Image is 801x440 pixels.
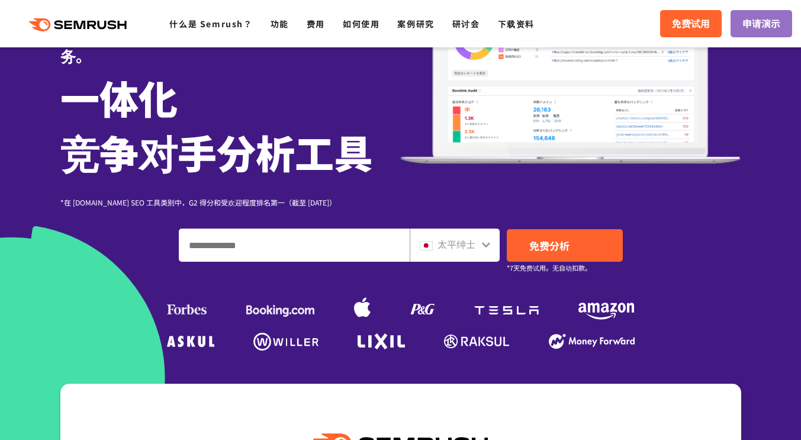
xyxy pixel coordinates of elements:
font: 免费试用 [672,16,710,30]
a: 费用 [307,18,325,30]
font: 太平绅士 [438,237,475,251]
a: 功能 [271,18,289,30]
a: 免费试用 [660,10,722,37]
input: 输入域名、关键字或 URL [179,229,409,261]
a: 案例研究 [397,18,434,30]
a: 研讨会 [452,18,480,30]
a: 什么是 Semrush？ [169,18,252,30]
font: 免费分析 [529,238,570,253]
font: *在 [DOMAIN_NAME] SEO 工具类别中，G2 得分和受欢迎程度排名第一（截至 [DATE]） [60,197,336,207]
font: 申请演示 [742,16,780,30]
a: 免费分析 [507,229,623,262]
a: 下载资料 [498,18,535,30]
a: 申请演示 [731,10,792,37]
font: *7天免费试用。无自动扣款。 [507,263,591,272]
a: 如何使用 [343,18,379,30]
font: 竞争对手分析工具 [60,123,373,180]
font: 一体化 [60,69,178,126]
